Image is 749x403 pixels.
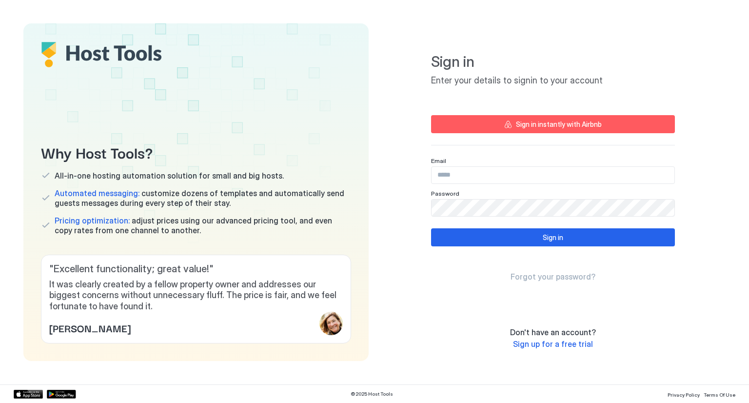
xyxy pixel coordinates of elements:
span: Sign in [431,53,675,71]
a: Google Play Store [47,390,76,399]
span: Terms Of Use [704,392,735,398]
div: Sign in instantly with Airbnb [516,119,602,129]
span: Enter your details to signin to your account [431,75,675,86]
span: Forgot your password? [511,272,595,282]
a: Terms Of Use [704,389,735,399]
span: Privacy Policy [668,392,700,398]
span: It was clearly created by a fellow property owner and addresses our biggest concerns without unne... [49,279,343,312]
a: Forgot your password? [511,272,595,282]
button: Sign in instantly with Airbnb [431,115,675,133]
a: Sign up for a free trial [513,339,593,349]
span: Email [431,157,446,164]
span: Pricing optimization: [55,216,130,225]
div: profile [319,312,343,335]
button: Sign in [431,228,675,246]
a: App Store [14,390,43,399]
span: All-in-one hosting automation solution for small and big hosts. [55,171,284,181]
span: " Excellent functionality; great value! " [49,263,343,275]
input: Input Field [432,200,674,216]
div: Sign in [543,232,563,242]
span: Password [431,190,459,197]
span: [PERSON_NAME] [49,321,131,335]
span: Why Host Tools? [41,141,351,163]
span: © 2025 Host Tools [351,391,393,397]
span: adjust prices using our advanced pricing tool, and even copy rates from one channel to another. [55,216,351,235]
span: customize dozens of templates and automatically send guests messages during every step of their s... [55,188,351,208]
span: Automated messaging: [55,188,139,198]
a: Privacy Policy [668,389,700,399]
span: Don't have an account? [510,327,596,337]
input: Input Field [432,167,674,183]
